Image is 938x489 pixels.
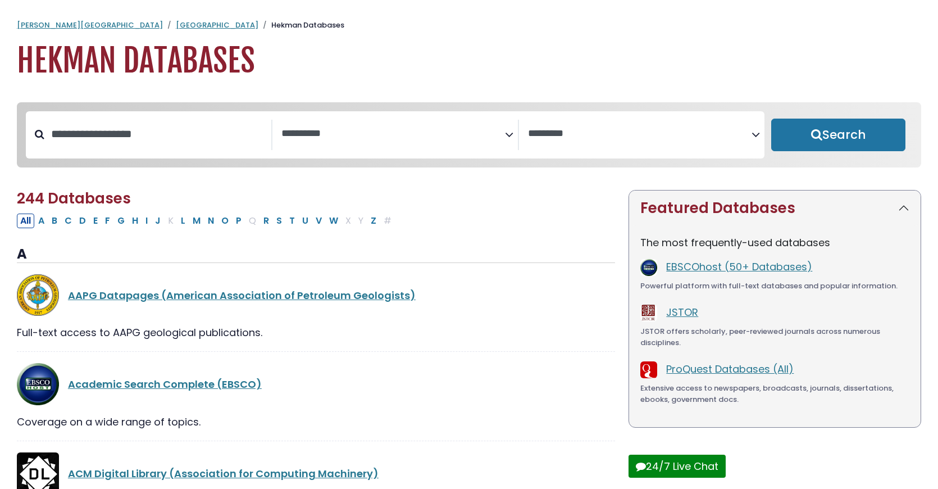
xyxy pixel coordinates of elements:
[17,214,34,228] button: All
[260,214,272,228] button: Filter Results R
[17,246,615,263] h3: A
[640,383,909,405] div: Extensive access to newspapers, broadcasts, journals, dissertations, ebooks, government docs.
[666,362,794,376] a: ProQuest Databases (All)
[218,214,232,228] button: Filter Results O
[102,214,113,228] button: Filter Results F
[17,42,921,80] h1: Hekman Databases
[666,305,698,319] a: JSTOR
[629,455,726,478] button: 24/7 Live Chat
[666,260,812,274] a: EBSCOhost (50+ Databases)
[48,214,61,228] button: Filter Results B
[299,214,312,228] button: Filter Results U
[129,214,142,228] button: Filter Results H
[68,288,416,302] a: AAPG Datapages (American Association of Petroleum Geologists)
[17,20,163,30] a: [PERSON_NAME][GEOGRAPHIC_DATA]
[367,214,380,228] button: Filter Results Z
[640,235,909,250] p: The most frequently-used databases
[68,377,262,391] a: Academic Search Complete (EBSCO)
[273,214,285,228] button: Filter Results S
[640,326,909,348] div: JSTOR offers scholarly, peer-reviewed journals across numerous disciplines.
[258,20,344,31] li: Hekman Databases
[233,214,245,228] button: Filter Results P
[35,214,48,228] button: Filter Results A
[528,128,752,140] textarea: Search
[640,280,909,292] div: Powerful platform with full-text databases and popular information.
[176,20,258,30] a: [GEOGRAPHIC_DATA]
[17,102,921,167] nav: Search filters
[152,214,164,228] button: Filter Results J
[17,213,396,227] div: Alpha-list to filter by first letter of database name
[76,214,89,228] button: Filter Results D
[286,214,298,228] button: Filter Results T
[204,214,217,228] button: Filter Results N
[44,125,271,143] input: Search database by title or keyword
[17,188,131,209] span: 244 Databases
[17,414,615,429] div: Coverage on a wide range of topics.
[61,214,75,228] button: Filter Results C
[177,214,189,228] button: Filter Results L
[90,214,101,228] button: Filter Results E
[326,214,341,228] button: Filter Results W
[281,128,505,140] textarea: Search
[17,20,921,31] nav: breadcrumb
[189,214,204,228] button: Filter Results M
[114,214,128,228] button: Filter Results G
[771,119,905,151] button: Submit for Search Results
[312,214,325,228] button: Filter Results V
[142,214,151,228] button: Filter Results I
[629,191,921,226] button: Featured Databases
[17,325,615,340] div: Full-text access to AAPG geological publications.
[68,467,379,481] a: ACM Digital Library (Association for Computing Machinery)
